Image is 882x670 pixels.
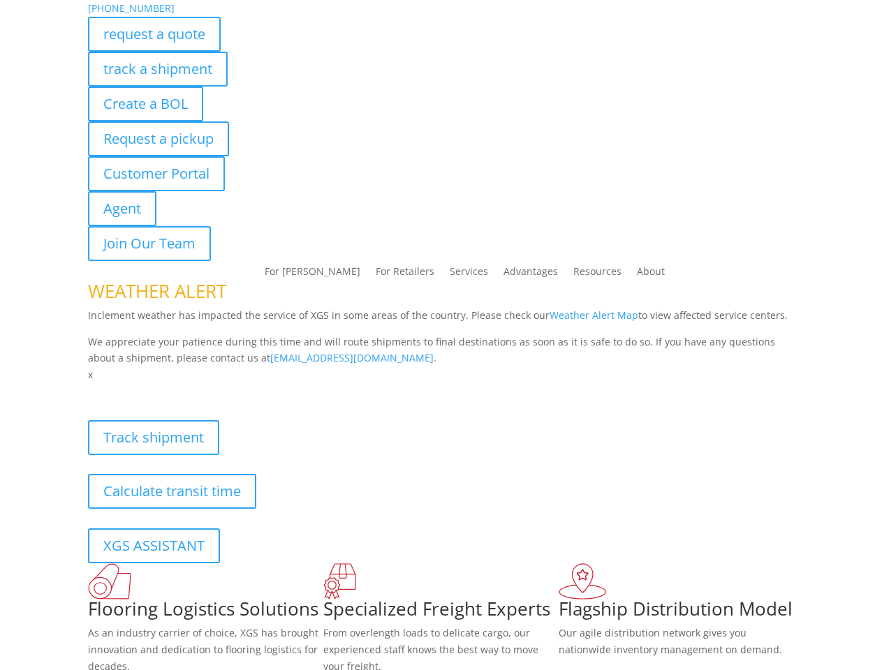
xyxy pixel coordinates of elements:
[88,1,175,15] a: [PHONE_NUMBER]
[88,528,220,563] a: XGS ASSISTANT
[637,267,665,282] a: About
[559,626,782,656] span: Our agile distribution network gives you nationwide inventory management on demand.
[88,17,221,52] a: request a quote
[88,420,219,455] a: Track shipment
[559,563,607,600] img: xgs-icon-flagship-distribution-model-red
[504,267,558,282] a: Advantages
[88,87,203,121] a: Create a BOL
[88,226,211,261] a: Join Our Team
[323,563,356,600] img: xgs-icon-focused-on-flooring-red
[88,334,793,367] p: We appreciate your patience during this time and will route shipments to final destinations as so...
[450,267,488,282] a: Services
[88,156,225,191] a: Customer Portal
[270,351,434,364] a: [EMAIL_ADDRESS][DOMAIN_NAME]
[88,385,399,399] b: Visibility, transparency, and control for your entire supply chain.
[88,121,229,156] a: Request a pickup
[88,366,793,383] p: x
[88,474,256,509] a: Calculate transit time
[88,278,226,304] span: WEATHER ALERT
[88,563,131,600] img: xgs-icon-total-supply-chain-intelligence-red
[376,267,434,282] a: For Retailers
[88,600,323,625] h1: Flooring Logistics Solutions
[88,307,793,334] p: Inclement weather has impacted the service of XGS in some areas of the country. Please check our ...
[265,267,360,282] a: For [PERSON_NAME]
[550,308,638,322] a: Weather Alert Map
[559,600,794,625] h1: Flagship Distribution Model
[323,600,559,625] h1: Specialized Freight Experts
[88,191,156,226] a: Agent
[88,52,228,87] a: track a shipment
[573,267,622,282] a: Resources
